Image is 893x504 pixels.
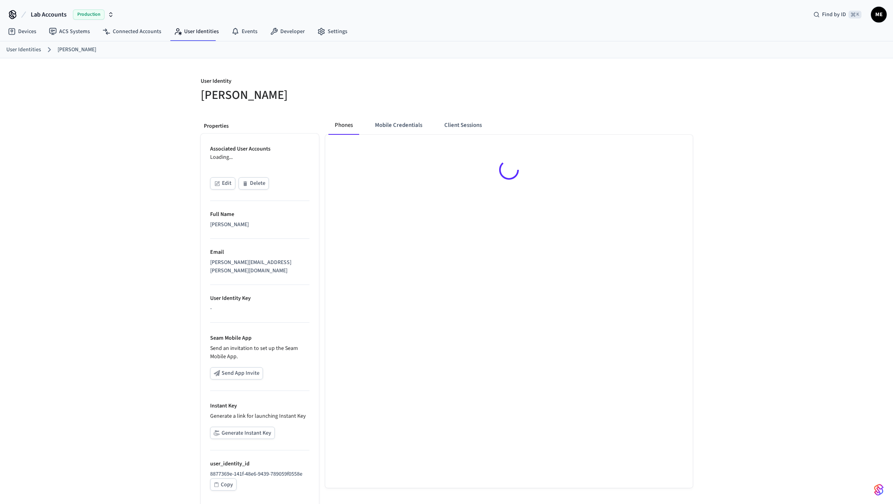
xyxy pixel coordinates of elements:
[210,248,309,257] p: Email
[210,427,275,439] button: Generate Instant Key
[43,24,96,39] a: ACS Systems
[210,367,263,379] button: Send App Invite
[311,24,354,39] a: Settings
[2,24,43,39] a: Devices
[210,221,309,229] div: [PERSON_NAME]
[210,294,309,303] p: User Identity Key
[73,9,104,20] span: Production
[438,116,488,135] button: Client Sessions
[201,87,442,103] h5: [PERSON_NAME]
[6,46,41,54] a: User Identities
[210,402,309,410] p: Instant Key
[210,460,309,468] p: user_identity_id
[210,470,309,478] p: 8877369e-141f-48e6-9439-789059f0558e
[96,24,168,39] a: Connected Accounts
[210,259,309,275] div: [PERSON_NAME][EMAIL_ADDRESS][PERSON_NAME][DOMAIN_NAME]
[871,7,887,22] button: ME
[210,478,237,491] button: Copy
[848,11,861,19] span: ⌘ K
[210,177,235,190] button: Edit
[221,480,233,490] div: Copy
[210,145,309,153] p: Associated User Accounts
[328,116,359,135] button: Phones
[210,412,309,420] p: Generate a link for launching Instant Key
[31,10,67,19] span: Lab Accounts
[874,484,884,496] img: SeamLogoGradient.69752ec5.svg
[201,77,442,87] p: User Identity
[210,210,309,219] p: Full Name
[264,24,311,39] a: Developer
[822,11,846,19] span: Find by ID
[58,46,96,54] a: [PERSON_NAME]
[239,177,269,190] button: Delete
[225,24,264,39] a: Events
[807,7,868,22] div: Find by ID⌘ K
[204,122,316,130] p: Properties
[210,344,309,361] p: Send an invitation to set up the Seam Mobile App.
[168,24,225,39] a: User Identities
[210,153,309,162] p: Loading...
[369,116,429,135] button: Mobile Credentials
[210,334,252,342] p: Seam Mobile App
[210,305,309,313] div: -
